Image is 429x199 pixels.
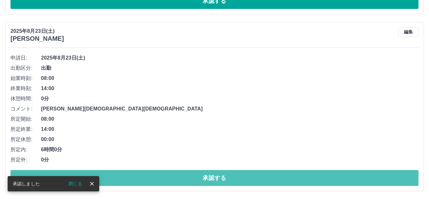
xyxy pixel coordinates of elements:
h3: [PERSON_NAME] [10,35,64,42]
span: 所定終業: [10,125,41,133]
div: 承認しました [13,178,40,189]
p: 2025年8月23日(土) [10,27,64,35]
button: 承認する [10,170,419,186]
span: 0分 [41,156,419,164]
span: 終業時刻: [10,85,41,92]
span: 出勤 [41,64,419,72]
span: 所定内: [10,146,41,153]
span: 14:00 [41,85,419,92]
span: 出勤区分: [10,64,41,72]
span: [PERSON_NAME][DEMOGRAPHIC_DATA][DEMOGRAPHIC_DATA] [41,105,419,113]
span: コメント: [10,105,41,113]
span: 08:00 [41,115,419,123]
span: 2025年8月23日(土) [41,54,419,62]
span: 休憩時間: [10,95,41,103]
span: 始業時刻: [10,75,41,82]
span: 00:00 [41,136,419,143]
span: 所定外: [10,156,41,164]
button: 閉じる [63,179,87,188]
span: 0分 [41,95,419,103]
span: 申請日: [10,54,41,62]
span: 08:00 [41,75,419,82]
span: 14:00 [41,125,419,133]
span: 所定休憩: [10,136,41,143]
span: 所定開始: [10,115,41,123]
button: 編集 [398,27,419,37]
span: 6時間0分 [41,146,419,153]
button: close [87,179,97,188]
